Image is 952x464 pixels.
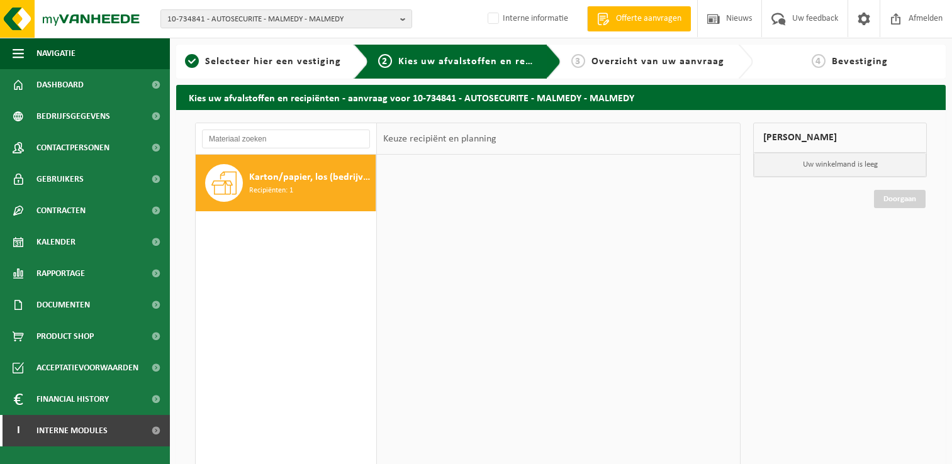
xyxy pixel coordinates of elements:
[176,85,946,109] h2: Kies uw afvalstoffen en recipiënten - aanvraag voor 10-734841 - AUTOSECURITE - MALMEDY - MALMEDY
[185,54,199,68] span: 1
[202,130,370,148] input: Materiaal zoeken
[36,132,109,163] span: Contactpersonen
[36,289,90,321] span: Documenten
[36,195,86,226] span: Contracten
[36,101,110,132] span: Bedrijfsgegevens
[812,54,826,68] span: 4
[36,258,85,289] span: Rapportage
[613,13,685,25] span: Offerte aanvragen
[36,352,138,384] span: Acceptatievoorwaarden
[182,54,344,69] a: 1Selecteer hier een vestiging
[36,415,108,446] span: Interne modules
[485,9,568,28] label: Interne informatie
[874,190,926,208] a: Doorgaan
[167,10,395,29] span: 10-734841 - AUTOSECURITE - MALMEDY - MALMEDY
[36,38,76,69] span: Navigatie
[591,57,724,67] span: Overzicht van uw aanvraag
[378,54,392,68] span: 2
[13,415,24,446] span: I
[249,185,293,197] span: Recipiënten: 1
[754,153,926,177] p: Uw winkelmand is leeg
[160,9,412,28] button: 10-734841 - AUTOSECURITE - MALMEDY - MALMEDY
[196,155,376,211] button: Karton/papier, los (bedrijven) Recipiënten: 1
[832,57,888,67] span: Bevestiging
[398,57,571,67] span: Kies uw afvalstoffen en recipiënten
[205,57,341,67] span: Selecteer hier een vestiging
[587,6,691,31] a: Offerte aanvragen
[36,69,84,101] span: Dashboard
[36,321,94,352] span: Product Shop
[571,54,585,68] span: 3
[249,170,372,185] span: Karton/papier, los (bedrijven)
[36,226,76,258] span: Kalender
[753,123,927,153] div: [PERSON_NAME]
[36,163,84,195] span: Gebruikers
[377,123,503,155] div: Keuze recipiënt en planning
[36,384,109,415] span: Financial History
